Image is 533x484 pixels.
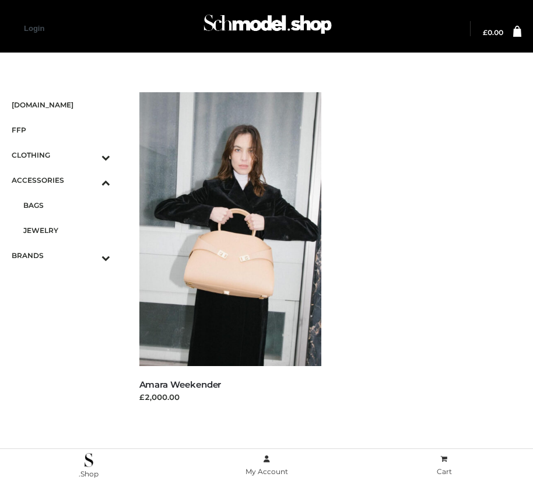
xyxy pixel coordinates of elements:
span: BRANDS [12,249,110,262]
a: Schmodel Admin 964 [198,10,335,48]
button: Toggle Submenu [69,142,110,168]
span: CLOTHING [12,148,110,162]
span: [DOMAIN_NAME] [12,98,110,112]
a: [DOMAIN_NAME] [12,92,110,117]
bdi: 0.00 [483,28,503,37]
span: My Account [246,467,288,476]
div: £2,000.00 [139,391,322,403]
span: £ [483,28,488,37]
a: ACCESSORIESToggle Submenu [12,168,110,193]
a: £0.00 [483,29,503,36]
a: BRANDSToggle Submenu [12,243,110,268]
span: .Shop [79,469,99,478]
a: Amara Weekender [139,379,222,390]
span: JEWELRY [23,224,110,237]
button: Toggle Submenu [69,168,110,193]
a: JEWELRY [23,218,110,243]
span: Cart [437,467,452,476]
span: BAGS [23,199,110,212]
span: ACCESSORIES [12,173,110,187]
a: FFP [12,117,110,142]
span: FFP [12,123,110,137]
img: Schmodel Admin 964 [201,6,335,48]
a: Cart [355,452,533,479]
button: Toggle Submenu [69,243,110,268]
a: CLOTHINGToggle Submenu [12,142,110,168]
a: Login [24,24,44,33]
a: My Account [178,452,356,479]
img: .Shop [85,453,93,467]
a: BAGS [23,193,110,218]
